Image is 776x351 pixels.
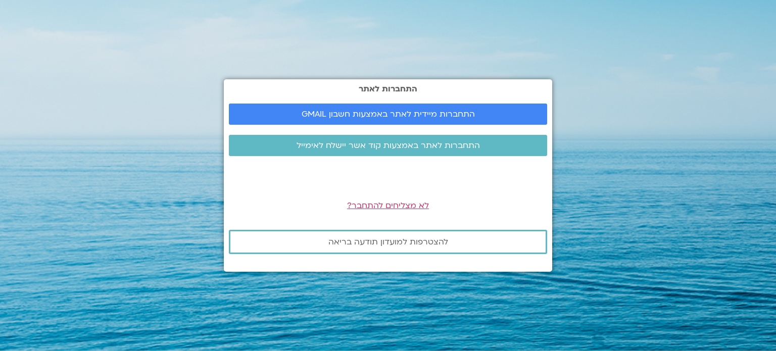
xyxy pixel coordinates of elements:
a: התחברות לאתר באמצעות קוד אשר יישלח לאימייל [229,135,547,156]
a: התחברות מיידית לאתר באמצעות חשבון GMAIL [229,104,547,125]
h2: התחברות לאתר [229,84,547,93]
span: התחברות מיידית לאתר באמצעות חשבון GMAIL [302,110,475,119]
a: להצטרפות למועדון תודעה בריאה [229,230,547,254]
span: התחברות לאתר באמצעות קוד אשר יישלח לאימייל [297,141,480,150]
span: להצטרפות למועדון תודעה בריאה [328,237,448,246]
a: לא מצליחים להתחבר? [347,200,429,211]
